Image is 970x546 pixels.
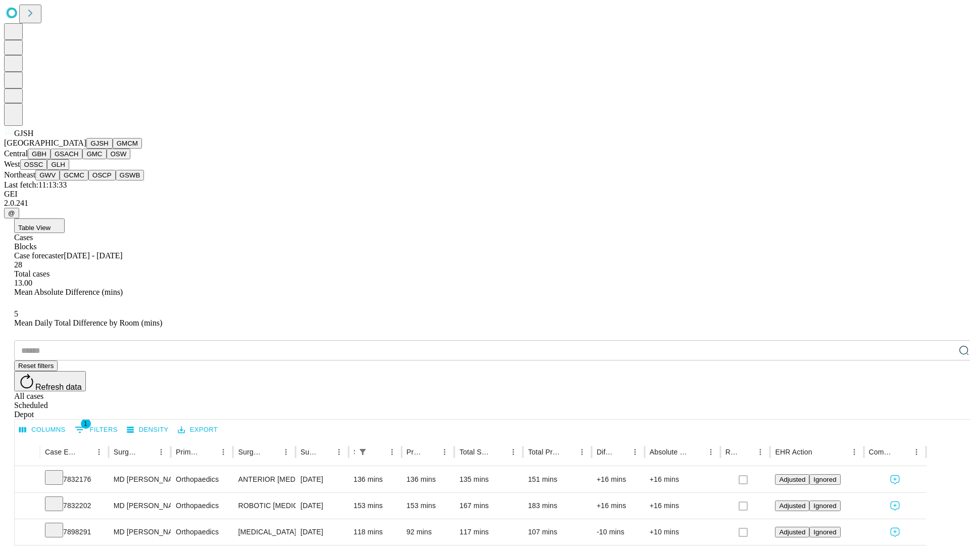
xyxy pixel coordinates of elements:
[4,199,966,208] div: 2.0.241
[775,474,809,485] button: Adjusted
[650,493,715,519] div: +16 mins
[423,445,438,459] button: Sort
[20,497,35,515] button: Expand
[107,149,131,159] button: OSW
[459,448,491,456] div: Total Scheduled Duration
[14,251,64,260] span: Case forecaster
[813,502,836,510] span: Ignored
[909,445,924,459] button: Menu
[301,493,344,519] div: [DATE]
[45,519,104,545] div: 7898291
[14,279,32,287] span: 13.00
[20,524,35,541] button: Expand
[175,422,220,438] button: Export
[154,445,168,459] button: Menu
[114,493,166,519] div: MD [PERSON_NAME] [PERSON_NAME]
[14,218,65,233] button: Table View
[238,519,290,545] div: [MEDICAL_DATA] MEDIAL AND LATERAL MENISCECTOMY
[114,448,139,456] div: Surgeon Name
[4,208,19,218] button: @
[356,445,370,459] button: Show filters
[628,445,642,459] button: Menu
[81,419,91,429] span: 1
[809,500,840,511] button: Ignored
[779,502,805,510] span: Adjusted
[506,445,520,459] button: Menu
[14,288,123,296] span: Mean Absolute Difference (mins)
[4,170,35,179] span: Northeast
[20,471,35,489] button: Expand
[4,160,20,168] span: West
[895,445,909,459] button: Sort
[14,309,18,318] span: 5
[492,445,506,459] button: Sort
[14,360,58,371] button: Reset filters
[813,445,828,459] button: Sort
[356,445,370,459] div: 1 active filter
[775,500,809,511] button: Adjusted
[92,445,106,459] button: Menu
[739,445,753,459] button: Sort
[318,445,332,459] button: Sort
[140,445,154,459] button: Sort
[301,448,317,456] div: Surgery Date
[4,180,67,189] span: Last fetch: 11:13:33
[124,422,171,438] button: Density
[779,528,805,536] span: Adjusted
[114,519,166,545] div: MD [PERSON_NAME] [PERSON_NAME]
[528,467,587,492] div: 151 mins
[4,149,28,158] span: Central
[847,445,861,459] button: Menu
[72,422,120,438] button: Show filters
[20,159,47,170] button: OSSC
[809,474,840,485] button: Ignored
[354,493,397,519] div: 153 mins
[690,445,704,459] button: Sort
[238,493,290,519] div: ROBOTIC [MEDICAL_DATA] KNEE TOTAL
[17,422,68,438] button: Select columns
[597,467,640,492] div: +16 mins
[528,448,560,456] div: Total Predicted Duration
[216,445,230,459] button: Menu
[35,383,82,391] span: Refresh data
[45,493,104,519] div: 7832202
[14,318,162,327] span: Mean Daily Total Difference by Room (mins)
[14,371,86,391] button: Refresh data
[301,519,344,545] div: [DATE]
[176,467,228,492] div: Orthopaedics
[597,448,613,456] div: Difference
[407,519,450,545] div: 92 mins
[459,467,518,492] div: 135 mins
[528,493,587,519] div: 183 mins
[51,149,82,159] button: GSACH
[614,445,628,459] button: Sort
[753,445,767,459] button: Menu
[650,519,715,545] div: +10 mins
[407,448,423,456] div: Predicted In Room Duration
[354,519,397,545] div: 118 mins
[650,467,715,492] div: +16 mins
[597,493,640,519] div: +16 mins
[869,448,894,456] div: Comments
[78,445,92,459] button: Sort
[407,493,450,519] div: 153 mins
[114,467,166,492] div: MD [PERSON_NAME] [PERSON_NAME]
[35,170,60,180] button: GWV
[809,527,840,537] button: Ignored
[113,138,142,149] button: GMCM
[14,129,33,138] span: GJSH
[725,448,739,456] div: Resolved in EHR
[238,448,263,456] div: Surgery Name
[813,476,836,483] span: Ignored
[407,467,450,492] div: 136 mins
[650,448,689,456] div: Absolute Difference
[8,209,15,217] span: @
[332,445,346,459] button: Menu
[354,448,355,456] div: Scheduled In Room Duration
[14,260,22,269] span: 28
[354,467,397,492] div: 136 mins
[47,159,69,170] button: GLH
[459,519,518,545] div: 117 mins
[4,139,86,147] span: [GEOGRAPHIC_DATA]
[597,519,640,545] div: -10 mins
